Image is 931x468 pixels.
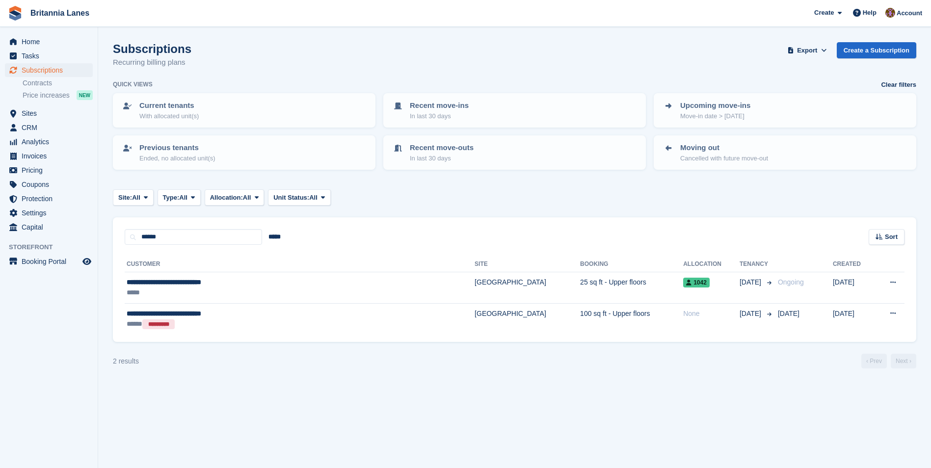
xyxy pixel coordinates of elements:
[786,42,829,58] button: Export
[885,232,898,242] span: Sort
[778,278,804,286] span: Ongoing
[881,80,916,90] a: Clear filters
[27,5,93,21] a: Britannia Lanes
[113,57,191,68] p: Recurring billing plans
[22,220,80,234] span: Capital
[778,310,799,317] span: [DATE]
[163,193,180,203] span: Type:
[132,193,140,203] span: All
[22,163,80,177] span: Pricing
[5,255,93,268] a: menu
[113,80,153,89] h6: Quick views
[814,8,834,18] span: Create
[5,63,93,77] a: menu
[797,46,817,55] span: Export
[22,63,80,77] span: Subscriptions
[384,94,645,127] a: Recent move-ins In last 30 days
[5,178,93,191] a: menu
[139,111,199,121] p: With allocated unit(s)
[859,354,918,368] nav: Page
[410,154,474,163] p: In last 30 days
[22,206,80,220] span: Settings
[833,303,874,334] td: [DATE]
[683,257,740,272] th: Allocation
[680,154,768,163] p: Cancelled with future move-out
[273,193,309,203] span: Unit Status:
[8,6,23,21] img: stora-icon-8386f47178a22dfd0bd8f6a31ec36ba5ce8667c1dd55bd0f319d3a0aa187defe.svg
[861,354,887,368] a: Previous
[5,121,93,134] a: menu
[125,257,475,272] th: Customer
[22,106,80,120] span: Sites
[885,8,895,18] img: Andy Collier
[77,90,93,100] div: NEW
[863,8,877,18] span: Help
[5,149,93,163] a: menu
[5,206,93,220] a: menu
[22,178,80,191] span: Coupons
[680,100,750,111] p: Upcoming move-ins
[139,154,215,163] p: Ended, no allocated unit(s)
[410,100,469,111] p: Recent move-ins
[384,136,645,169] a: Recent move-outs In last 30 days
[5,192,93,206] a: menu
[22,149,80,163] span: Invoices
[833,272,874,304] td: [DATE]
[5,163,93,177] a: menu
[683,309,740,319] div: None
[22,255,80,268] span: Booking Portal
[897,8,922,18] span: Account
[837,42,916,58] a: Create a Subscription
[81,256,93,267] a: Preview store
[158,189,201,206] button: Type: All
[22,35,80,49] span: Home
[683,278,710,287] span: 1042
[655,94,915,127] a: Upcoming move-ins Move-in date > [DATE]
[114,136,374,169] a: Previous tenants Ended, no allocated unit(s)
[475,303,580,334] td: [GEOGRAPHIC_DATA]
[410,111,469,121] p: In last 30 days
[23,90,93,101] a: Price increases NEW
[580,272,683,304] td: 25 sq ft - Upper floors
[22,49,80,63] span: Tasks
[740,257,774,272] th: Tenancy
[23,91,70,100] span: Price increases
[22,121,80,134] span: CRM
[680,142,768,154] p: Moving out
[580,257,683,272] th: Booking
[205,189,265,206] button: Allocation: All
[113,42,191,55] h1: Subscriptions
[210,193,243,203] span: Allocation:
[9,242,98,252] span: Storefront
[139,142,215,154] p: Previous tenants
[580,303,683,334] td: 100 sq ft - Upper floors
[475,272,580,304] td: [GEOGRAPHIC_DATA]
[410,142,474,154] p: Recent move-outs
[5,135,93,149] a: menu
[5,220,93,234] a: menu
[113,356,139,366] div: 2 results
[22,192,80,206] span: Protection
[740,309,763,319] span: [DATE]
[5,49,93,63] a: menu
[22,135,80,149] span: Analytics
[139,100,199,111] p: Current tenants
[655,136,915,169] a: Moving out Cancelled with future move-out
[179,193,187,203] span: All
[891,354,916,368] a: Next
[114,94,374,127] a: Current tenants With allocated unit(s)
[113,189,154,206] button: Site: All
[309,193,318,203] span: All
[833,257,874,272] th: Created
[268,189,330,206] button: Unit Status: All
[118,193,132,203] span: Site:
[23,78,93,88] a: Contracts
[740,277,763,287] span: [DATE]
[243,193,251,203] span: All
[5,35,93,49] a: menu
[475,257,580,272] th: Site
[5,106,93,120] a: menu
[680,111,750,121] p: Move-in date > [DATE]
